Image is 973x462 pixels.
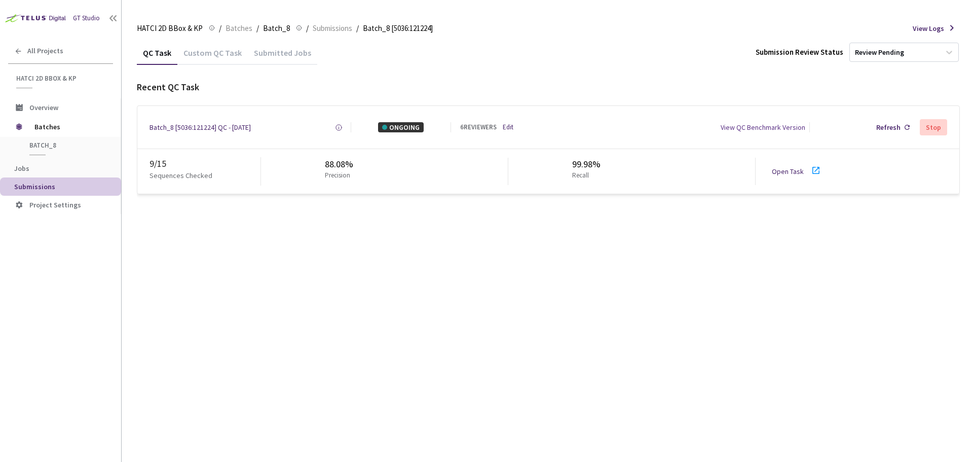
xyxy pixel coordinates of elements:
span: Submissions [313,22,352,34]
div: Custom QC Task [177,48,248,65]
span: Jobs [14,164,29,173]
a: Edit [503,123,513,132]
span: HATCI 2D BBox & KP [16,74,107,83]
span: Batch_8 [5036:121224] [363,22,433,34]
p: Precision [325,171,350,181]
div: 9 / 15 [149,157,260,170]
a: Submissions [311,22,354,33]
span: View Logs [913,23,944,33]
span: HATCI 2D BBox & KP [137,22,203,34]
p: Sequences Checked [149,170,212,181]
span: Batch_8 [263,22,290,34]
div: Review Pending [855,48,904,57]
span: Submissions [14,182,55,191]
span: Batches [226,22,252,34]
li: / [306,22,309,34]
div: 88.08% [325,158,354,171]
div: QC Task [137,48,177,65]
span: Batch_8 [29,141,104,150]
a: Open Task [772,167,804,176]
span: Overview [29,103,58,112]
div: Submission Review Status [756,47,843,57]
span: Project Settings [29,200,81,209]
span: Batches [34,117,104,137]
li: / [356,22,359,34]
div: Recent QC Task [137,81,960,94]
li: / [256,22,259,34]
div: GT Studio [73,14,100,23]
div: ONGOING [378,122,424,132]
li: / [219,22,221,34]
div: 99.98% [572,158,601,171]
p: Recall [572,171,596,181]
div: Refresh [876,122,901,132]
div: 6 REVIEWERS [460,123,497,132]
span: All Projects [27,47,63,55]
a: Batch_8 [5036:121224] QC - [DATE] [149,122,251,132]
div: Stop [926,123,941,131]
a: Batches [223,22,254,33]
div: View QC Benchmark Version [721,122,805,132]
div: Submitted Jobs [248,48,317,65]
